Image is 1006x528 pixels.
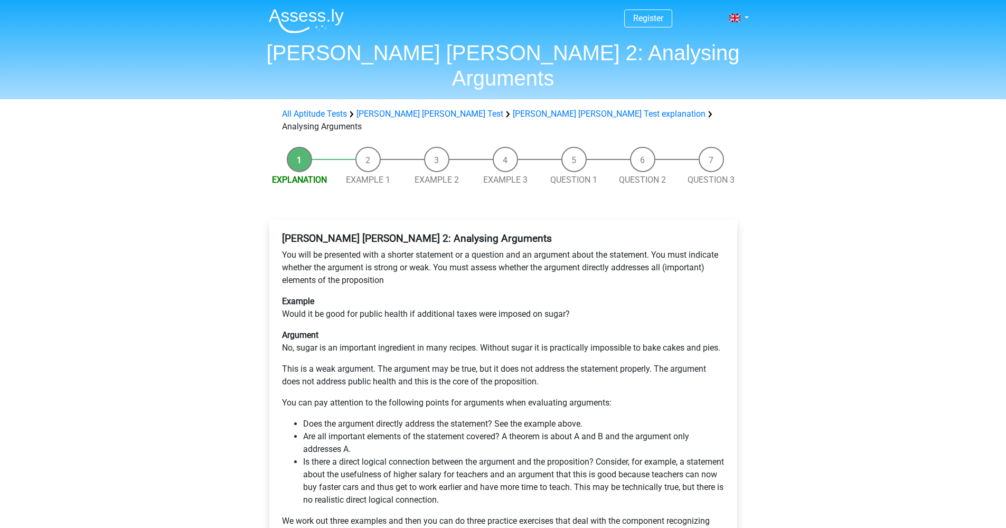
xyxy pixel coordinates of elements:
[619,175,666,185] a: Question 2
[356,109,503,119] a: [PERSON_NAME] [PERSON_NAME] Test
[415,175,459,185] a: Example 2
[513,109,706,119] a: [PERSON_NAME] [PERSON_NAME] Test explanation
[550,175,597,185] a: Question 1
[688,175,735,185] a: Question 3
[282,329,725,354] p: No, sugar is an important ingredient in many recipes. Without sugar it is practically impossible ...
[282,296,314,306] b: Example
[303,456,725,506] li: Is there a direct logical connection between the argument and the proposition? Consider, for exam...
[278,108,729,133] div: Analysing Arguments
[272,175,327,185] a: Explanation
[269,8,344,33] img: Assessly
[483,175,528,185] a: Example 3
[260,40,746,91] h1: [PERSON_NAME] [PERSON_NAME] 2: Analysing Arguments
[282,232,552,244] b: [PERSON_NAME] [PERSON_NAME] 2: Analysing Arguments
[346,175,390,185] a: Example 1
[282,295,725,320] p: Would it be good for public health if additional taxes were imposed on sugar?
[282,109,347,119] a: All Aptitude Tests
[282,397,725,409] p: You can pay attention to the following points for arguments when evaluating arguments:
[633,13,663,23] a: Register
[282,249,725,287] p: You will be presented with a shorter statement or a question and an argument about the statement....
[282,363,725,388] p: This is a weak argument. The argument may be true, but it does not address the statement properly...
[303,418,725,430] li: Does the argument directly address the statement? See the example above.
[282,330,318,340] b: Argument
[303,430,725,456] li: Are all important elements of the statement covered? A theorem is about A and B and the argument ...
